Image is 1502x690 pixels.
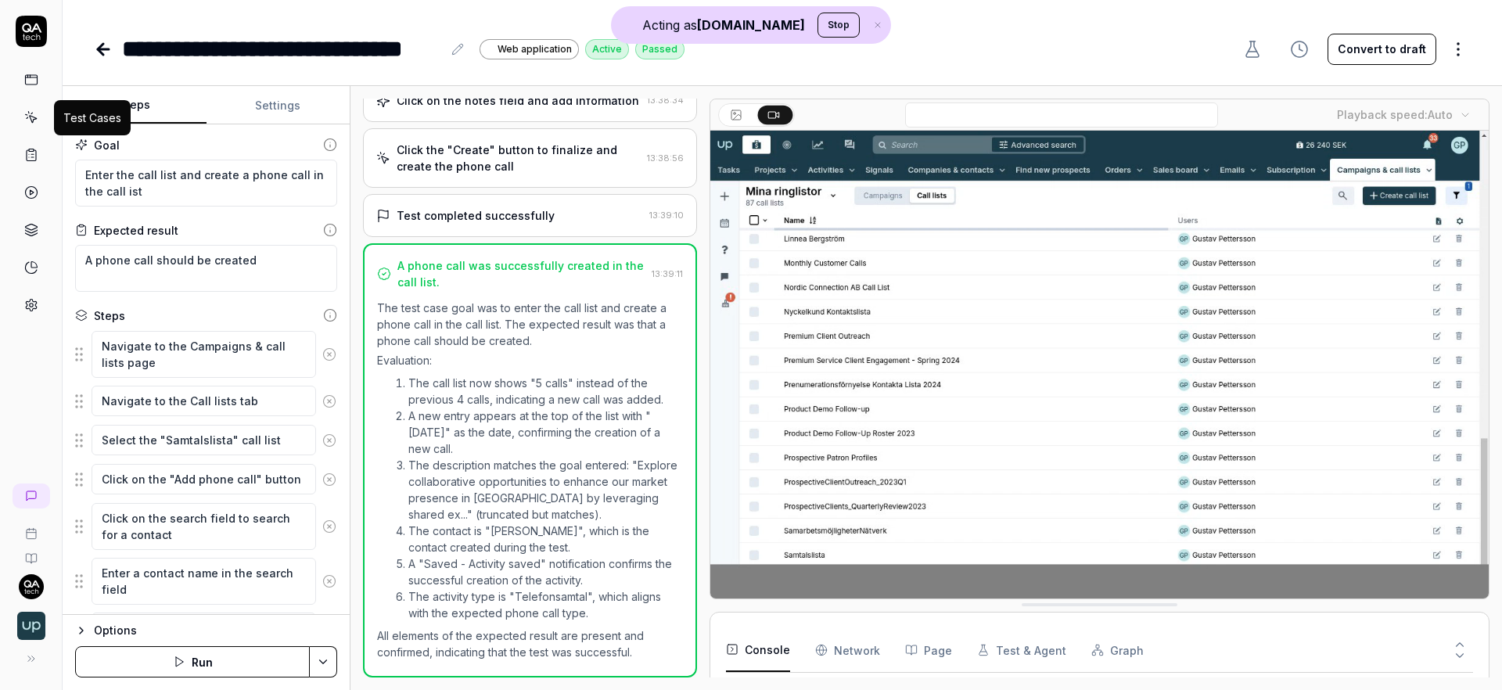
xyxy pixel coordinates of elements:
[94,621,337,640] div: Options
[408,523,683,555] li: The contact is "[PERSON_NAME]", which is the contact created during the test.
[75,385,337,418] div: Suggestions
[207,87,350,124] button: Settings
[480,38,579,59] a: Web application
[316,425,343,456] button: Remove step
[408,457,683,523] li: The description matches the goal entered: "Explore collaborative opportunities to enhance our mar...
[6,599,56,643] button: Upsales Logo
[316,339,343,370] button: Remove step
[75,330,337,379] div: Suggestions
[408,375,683,408] li: The call list now shows "5 calls" instead of the previous 4 calls, indicating a new call was added.
[377,627,683,660] p: All elements of the expected result are present and confirmed, indicating that the test was succe...
[397,92,639,109] div: Click on the notes field and add information
[397,207,555,224] div: Test completed successfully
[75,612,337,660] div: Suggestions
[75,463,337,496] div: Suggestions
[652,268,683,279] time: 13:39:11
[585,39,629,59] div: Active
[316,464,343,495] button: Remove step
[377,352,683,368] p: Evaluation:
[1328,34,1436,65] button: Convert to draft
[1281,34,1318,65] button: View version history
[13,483,50,509] a: New conversation
[75,557,337,606] div: Suggestions
[408,588,683,621] li: The activity type is "Telefonsamtal", which aligns with the expected phone call type.
[815,628,880,672] button: Network
[94,222,178,239] div: Expected result
[977,628,1066,672] button: Test & Agent
[397,142,641,174] div: Click the "Create" button to finalize and create the phone call
[635,39,685,59] div: Passed
[647,95,684,106] time: 13:38:34
[316,566,343,597] button: Remove step
[316,386,343,417] button: Remove step
[94,137,120,153] div: Goal
[316,511,343,542] button: Remove step
[408,555,683,588] li: A "Saved - Activity saved" notification confirms the successful creation of the activity.
[75,621,337,640] button: Options
[649,210,684,221] time: 13:39:10
[94,307,125,324] div: Steps
[1091,628,1144,672] button: Graph
[647,153,684,164] time: 13:38:56
[817,13,860,38] button: Stop
[75,646,310,677] button: Run
[408,408,683,457] li: A new entry appears at the top of the list with "[DATE]" as the date, confirming the creation of ...
[63,110,121,126] div: Test Cases
[397,257,645,290] div: A phone call was successfully created in the call list.
[1337,106,1453,123] div: Playback speed:
[498,42,572,56] span: Web application
[905,628,952,672] button: Page
[6,540,56,565] a: Documentation
[726,628,790,672] button: Console
[63,87,207,124] button: Steps
[75,424,337,457] div: Suggestions
[6,515,56,540] a: Book a call with us
[75,502,337,551] div: Suggestions
[17,612,45,640] img: Upsales Logo
[377,300,683,349] p: The test case goal was to enter the call list and create a phone call in the call list. The expec...
[19,574,44,599] img: 7ccf6c19-61ad-4a6c-8811-018b02a1b829.jpg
